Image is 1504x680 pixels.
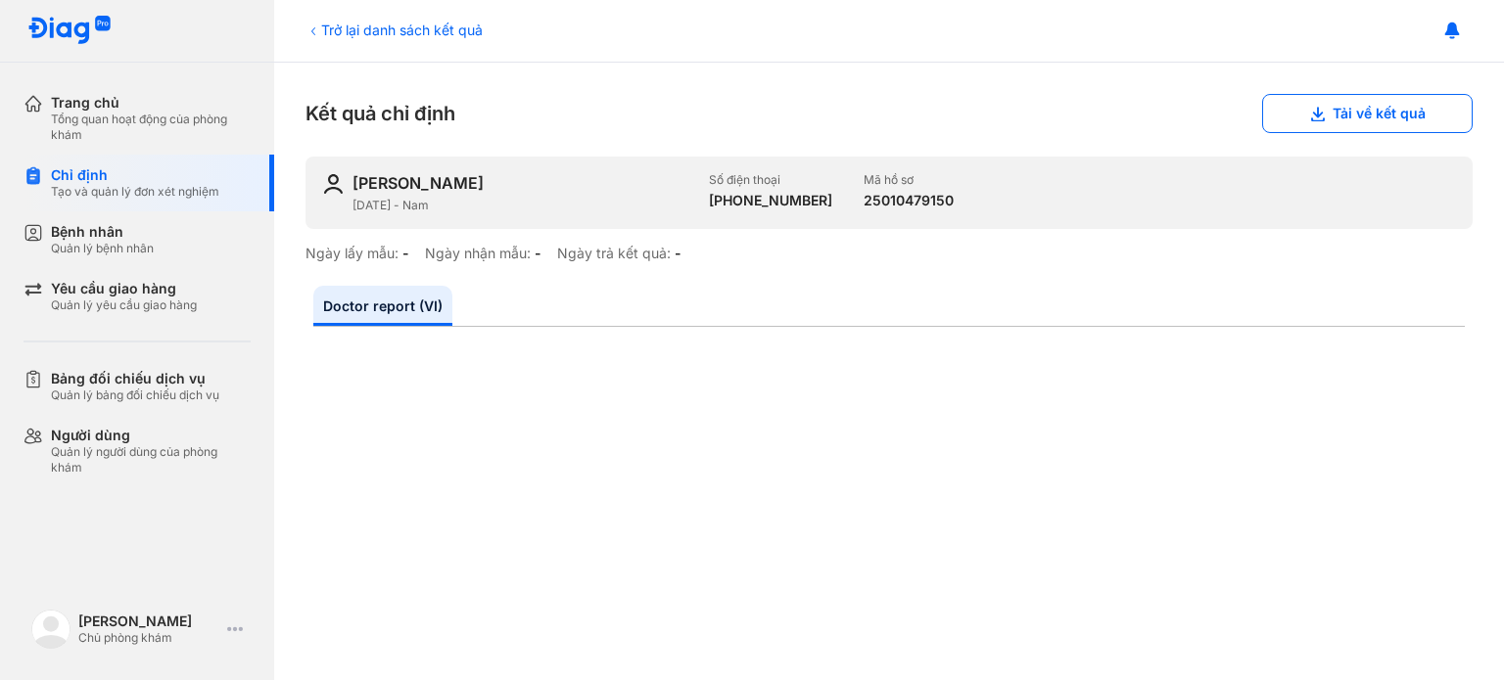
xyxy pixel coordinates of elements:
[27,16,112,46] img: logo
[51,241,154,256] div: Quản lý bệnh nhân
[305,94,1473,133] div: Kết quả chỉ định
[78,612,219,630] div: [PERSON_NAME]
[352,198,693,213] div: [DATE] - Nam
[864,172,954,188] div: Mã hồ sơ
[535,245,541,262] div: -
[51,184,219,200] div: Tạo và quản lý đơn xét nghiệm
[31,610,70,649] img: logo
[51,387,219,403] div: Quản lý bảng đối chiếu dịch vụ
[675,245,681,262] div: -
[51,223,154,241] div: Bệnh nhân
[557,245,671,262] div: Ngày trả kết quả:
[305,20,483,40] div: Trở lại danh sách kết quả
[51,297,197,313] div: Quản lý yêu cầu giao hàng
[864,192,954,209] div: 25010479150
[51,94,251,112] div: Trang chủ
[321,172,345,196] img: user-icon
[51,166,219,184] div: Chỉ định
[305,245,399,262] div: Ngày lấy mẫu:
[51,427,251,444] div: Người dùng
[313,286,452,326] a: Doctor report (VI)
[51,444,251,476] div: Quản lý người dùng của phòng khám
[425,245,531,262] div: Ngày nhận mẫu:
[1262,94,1473,133] button: Tải về kết quả
[78,630,219,646] div: Chủ phòng khám
[51,370,219,387] div: Bảng đối chiếu dịch vụ
[402,245,409,262] div: -
[709,192,832,209] div: [PHONE_NUMBER]
[51,112,251,143] div: Tổng quan hoạt động của phòng khám
[352,172,484,194] div: [PERSON_NAME]
[51,280,197,297] div: Yêu cầu giao hàng
[709,172,832,188] div: Số điện thoại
